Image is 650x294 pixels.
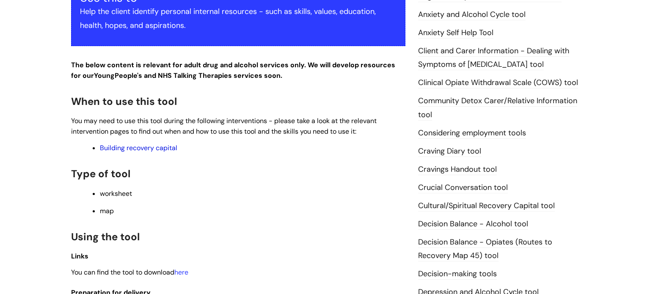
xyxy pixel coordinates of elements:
a: Cravings Handout tool [418,164,497,175]
span: map [100,206,114,215]
a: here [174,268,188,277]
span: When to use this tool [71,95,177,108]
span: You can find the tool to download [71,268,188,277]
a: Crucial Conversation tool [418,182,508,193]
a: Craving Diary tool [418,146,481,157]
p: Help the client identify personal internal resources - such as skills, values, education, health,... [80,5,397,32]
a: Considering employment tools [418,128,526,139]
a: Clinical Opiate Withdrawal Scale (COWS) tool [418,77,578,88]
strong: People's [115,71,142,80]
a: Community Detox Carer/Relative Information tool [418,96,577,120]
span: You may need to use this tool during the following interventions - please take a look at the rele... [71,116,377,136]
strong: Young [94,71,144,80]
a: Decision Balance - Alcohol tool [418,219,528,230]
a: Anxiety Self Help Tool [418,27,493,38]
a: Decision-making tools [418,269,497,280]
span: Type of tool [71,167,130,180]
span: Links [71,252,88,261]
a: Building recovery capital [100,143,177,152]
a: Decision Balance - Opiates (Routes to Recovery Map 45) tool [418,237,552,261]
span: Using the tool [71,230,140,243]
a: Client and Carer Information - Dealing with Symptoms of [MEDICAL_DATA] tool [418,46,569,70]
a: Cultural/Spiritual Recovery Capital tool [418,201,555,212]
span: worksheet [100,189,132,198]
strong: The below content is relevant for adult drug and alcohol services only. We will develop resources... [71,60,395,80]
a: Anxiety and Alcohol Cycle tool [418,9,526,20]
